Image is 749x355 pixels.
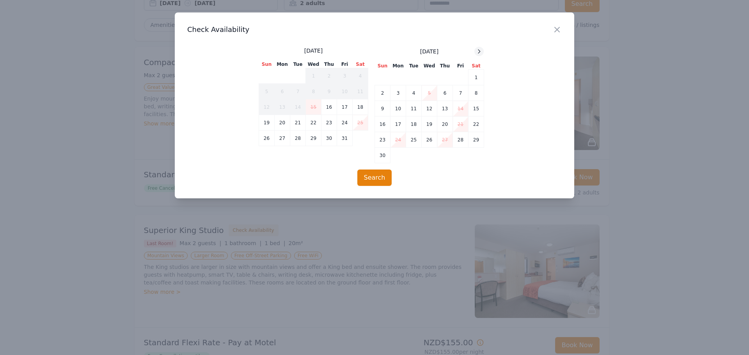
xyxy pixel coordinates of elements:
td: 21 [290,115,306,131]
td: 8 [469,85,484,101]
td: 12 [259,99,275,115]
td: 29 [469,132,484,148]
span: [DATE] [304,47,323,55]
td: 10 [337,84,353,99]
th: Mon [390,62,406,70]
th: Wed [306,61,321,68]
td: 19 [422,117,437,132]
td: 27 [275,131,290,146]
td: 30 [321,131,337,146]
td: 5 [259,84,275,99]
th: Fri [453,62,469,70]
h3: Check Availability [187,25,562,34]
td: 20 [275,115,290,131]
td: 4 [353,68,368,84]
td: 24 [337,115,353,131]
td: 23 [321,115,337,131]
td: 14 [453,101,469,117]
td: 10 [390,101,406,117]
td: 13 [275,99,290,115]
td: 23 [375,132,390,148]
td: 11 [406,101,422,117]
td: 4 [406,85,422,101]
td: 13 [437,101,453,117]
th: Wed [422,62,437,70]
td: 1 [306,68,321,84]
td: 22 [469,117,484,132]
td: 11 [353,84,368,99]
th: Sun [375,62,390,70]
td: 15 [469,101,484,117]
td: 17 [337,99,353,115]
td: 26 [422,132,437,148]
td: 26 [259,131,275,146]
span: [DATE] [420,48,438,55]
td: 15 [306,99,321,115]
td: 20 [437,117,453,132]
td: 29 [306,131,321,146]
td: 6 [437,85,453,101]
th: Sat [469,62,484,70]
td: 17 [390,117,406,132]
td: 28 [453,132,469,148]
td: 21 [453,117,469,132]
th: Tue [406,62,422,70]
td: 1 [469,70,484,85]
th: Mon [275,61,290,68]
td: 18 [353,99,368,115]
td: 27 [437,132,453,148]
td: 16 [375,117,390,132]
td: 2 [321,68,337,84]
td: 7 [290,84,306,99]
th: Sat [353,61,368,68]
td: 18 [406,117,422,132]
td: 24 [390,132,406,148]
td: 25 [353,115,368,131]
td: 5 [422,85,437,101]
td: 2 [375,85,390,101]
th: Fri [337,61,353,68]
td: 8 [306,84,321,99]
td: 16 [321,99,337,115]
th: Thu [437,62,453,70]
th: Thu [321,61,337,68]
td: 25 [406,132,422,148]
button: Search [357,170,392,186]
td: 9 [321,84,337,99]
th: Sun [259,61,275,68]
td: 22 [306,115,321,131]
th: Tue [290,61,306,68]
td: 19 [259,115,275,131]
td: 12 [422,101,437,117]
td: 28 [290,131,306,146]
td: 30 [375,148,390,163]
td: 3 [337,68,353,84]
td: 14 [290,99,306,115]
td: 9 [375,101,390,117]
td: 6 [275,84,290,99]
td: 3 [390,85,406,101]
td: 7 [453,85,469,101]
td: 31 [337,131,353,146]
